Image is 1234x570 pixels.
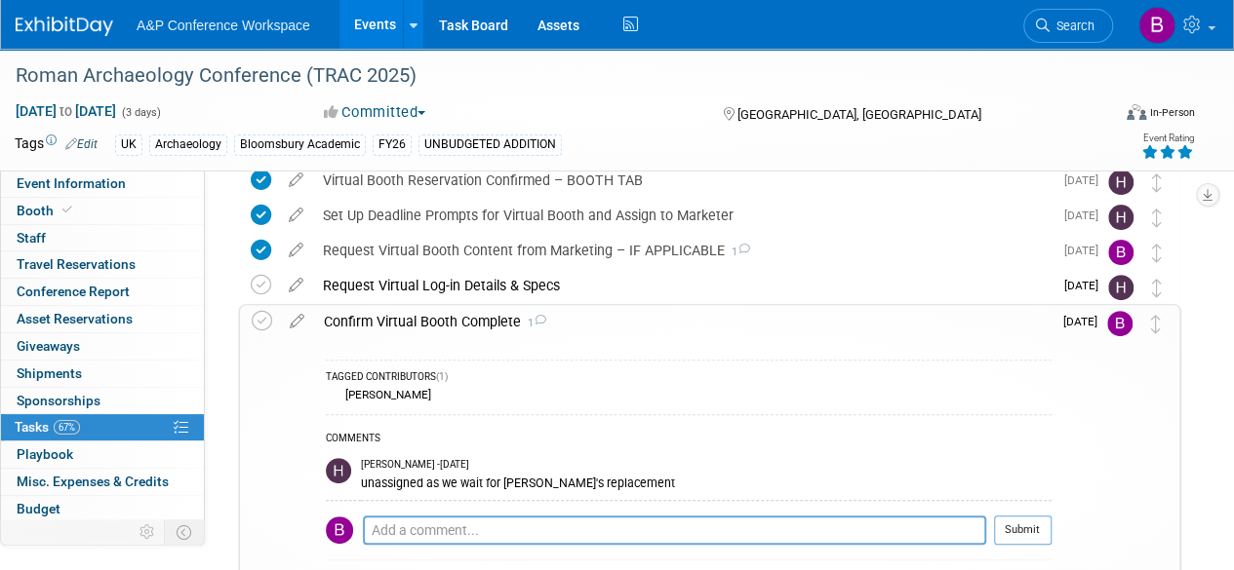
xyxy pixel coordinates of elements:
[1141,133,1194,143] div: Event Rating
[1138,7,1175,44] img: Brenna Akerman
[418,134,562,155] div: UNBUDGETED ADDITION
[314,305,1052,338] div: Confirm Virtual Booth Complete
[15,102,117,120] span: [DATE] [DATE]
[57,103,75,119] span: to
[1,306,204,332] a: Asset Reservations
[17,393,100,408] span: Sponsorships
[17,474,169,489] span: Misc. Expenses & Credits
[326,430,1052,450] div: COMMENTS
[17,365,82,381] span: Shipments
[1151,315,1161,333] i: Move task
[994,515,1052,545] button: Submit
[1,496,204,522] a: Budget
[1,279,204,305] a: Conference Report
[1023,9,1113,43] a: Search
[1,225,204,251] a: Staff
[120,106,161,119] span: (3 days)
[326,458,351,483] img: Hannah Siegel
[280,313,314,330] a: edit
[54,420,80,435] span: 67%
[279,242,313,259] a: edit
[17,338,80,354] span: Giveaways
[1149,105,1195,120] div: In-Person
[1127,104,1146,120] img: Format-Inperson.png
[1,198,204,224] a: Booth
[17,175,126,191] span: Event Information
[1108,275,1134,300] img: Hannah Siegel
[137,18,310,33] span: A&P Conference Workspace
[15,419,80,435] span: Tasks
[1,441,204,468] a: Playbook
[15,133,98,156] td: Tags
[1,333,204,360] a: Giveaways
[115,134,142,155] div: UK
[340,388,431,401] div: [PERSON_NAME]
[1064,173,1108,187] span: [DATE]
[436,371,448,382] span: (1)
[165,519,205,545] td: Toggle Event Tabs
[736,107,980,122] span: [GEOGRAPHIC_DATA], [GEOGRAPHIC_DATA]
[725,246,750,258] span: 1
[1152,279,1162,297] i: Move task
[1,469,204,495] a: Misc. Expenses & Credits
[1108,205,1134,230] img: Hannah Siegel
[17,501,60,516] span: Budget
[1,251,204,278] a: Travel Reservations
[1,414,204,440] a: Tasks67%
[279,277,313,294] a: edit
[521,317,546,329] span: 1
[326,516,353,544] img: Brenna Akerman
[313,269,1053,302] div: Request Virtual Log-in Details & Specs
[361,458,469,472] span: [PERSON_NAME] - [DATE]
[62,205,72,215] i: Booth reservation complete
[1108,240,1134,265] img: Brenna Akerman
[65,137,98,151] a: Edit
[313,234,1053,267] div: Request Virtual Booth Content from Marketing – IF APPLICABLE
[1152,173,1162,192] i: Move task
[1064,279,1108,292] span: [DATE]
[1152,209,1162,227] i: Move task
[17,311,133,326] span: Asset Reservations
[1063,315,1107,328] span: [DATE]
[131,519,165,545] td: Personalize Event Tab Strip
[1064,244,1108,257] span: [DATE]
[17,230,46,246] span: Staff
[279,171,313,189] a: edit
[326,370,1052,387] div: TAGGED CONTRIBUTORS
[373,134,412,155] div: FY26
[1050,19,1095,33] span: Search
[1,171,204,197] a: Event Information
[16,17,113,36] img: ExhibitDay
[1022,101,1195,131] div: Event Format
[17,284,130,299] span: Conference Report
[9,58,1095,94] div: Roman Archaeology Conference (TRAC 2025)
[1,388,204,414] a: Sponsorships
[1108,170,1134,195] img: Hannah Siegel
[1,361,204,387] a: Shipments
[234,134,366,155] div: Bloomsbury Academic
[17,256,136,272] span: Travel Reservations
[149,134,227,155] div: Archaeology
[1064,209,1108,222] span: [DATE]
[317,102,433,123] button: Committed
[17,446,73,462] span: Playbook
[17,203,76,218] span: Booth
[1152,244,1162,262] i: Move task
[361,473,1052,491] div: unassigned as we wait for [PERSON_NAME]'s replacement
[313,164,1053,197] div: Virtual Booth Reservation Confirmed – BOOTH TAB
[313,199,1053,232] div: Set Up Deadline Prompts for Virtual Booth and Assign to Marketer
[1107,311,1133,336] img: Brenna Akerman
[279,207,313,224] a: edit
